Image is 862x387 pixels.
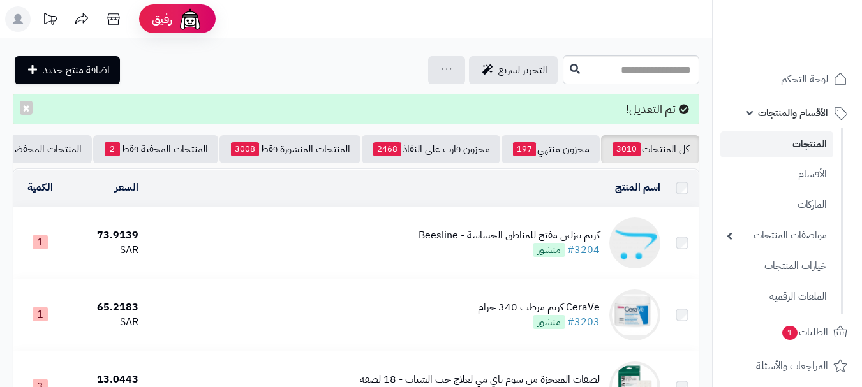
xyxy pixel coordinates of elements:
span: رفيق [152,11,172,27]
img: ai-face.png [177,6,203,32]
a: الطلبات1 [720,317,854,347]
span: 197 [513,142,536,156]
span: لوحة التحكم [781,70,828,88]
span: 2468 [373,142,401,156]
a: التحرير لسريع [469,56,558,84]
div: كريم بيزلين مفتح للمناطق الحساسة - Beesline [419,228,600,243]
a: الماركات [720,191,833,219]
a: لوحة التحكم [720,64,854,94]
img: كريم بيزلين مفتح للمناطق الحساسة - Beesline [609,217,660,268]
a: المنتجات [720,131,833,157]
span: الأقسام والمنتجات [758,104,828,122]
a: اسم المنتج [615,180,660,195]
a: مواصفات المنتجات [720,222,833,249]
img: logo-2.png [775,10,850,36]
span: 1 [33,307,48,321]
a: مخزون منتهي197 [502,135,600,163]
div: 13.0443 [72,372,139,387]
div: 73.9139 [72,228,139,243]
span: 1 [33,235,48,249]
span: منشور [533,315,565,329]
span: منشور [533,243,565,257]
span: اضافة منتج جديد [43,62,110,78]
a: الأقسام [720,161,833,188]
a: المنتجات المخفية فقط2 [93,135,218,163]
a: #3204 [567,242,600,258]
a: المنتجات المنشورة فقط3008 [219,135,360,163]
span: 2 [105,142,120,156]
a: السعر [115,180,138,195]
div: SAR [72,243,139,258]
span: 3010 [613,142,641,156]
a: مخزون قارب على النفاذ2468 [362,135,500,163]
a: خيارات المنتجات [720,252,833,280]
a: #3203 [567,314,600,330]
div: SAR [72,315,139,330]
span: 3008 [231,142,259,156]
div: لصقات المعجزة من سوم باي مي لعلاج حب الشباب - 18 لصقة [360,372,600,387]
button: × [20,101,33,115]
a: كل المنتجات3010 [601,135,699,163]
a: المراجعات والأسئلة [720,351,854,381]
span: الطلبات [781,323,828,341]
a: الملفات الرقمية [720,283,833,310]
div: 65.2183 [72,300,139,315]
div: CeraVe كريم مرطب 340 جرام [478,300,600,315]
div: تم التعديل! [13,94,699,124]
a: اضافة منتج جديد [15,56,120,84]
span: 1 [782,326,798,340]
a: تحديثات المنصة [34,6,66,35]
span: المراجعات والأسئلة [756,357,828,375]
img: CeraVe كريم مرطب 340 جرام [609,289,660,340]
a: الكمية [27,180,53,195]
span: التحرير لسريع [498,62,547,78]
